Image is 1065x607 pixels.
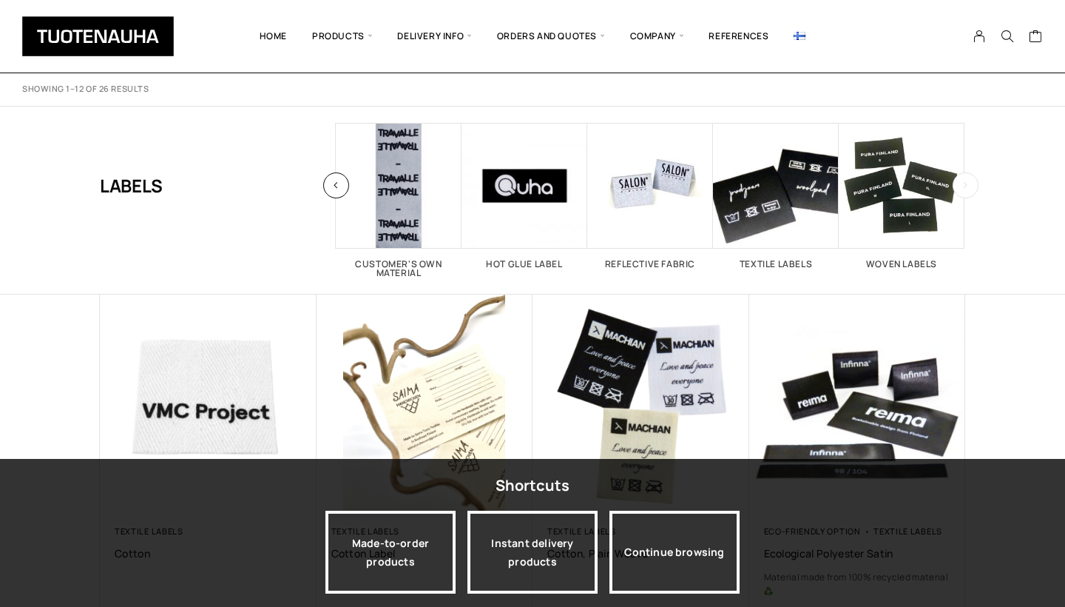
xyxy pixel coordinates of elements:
a: Visit product category Textile labels [713,123,839,269]
h1: Labels [100,123,163,249]
h2: Customer's own material [336,260,461,278]
a: Instant delivery products [467,511,598,594]
button: Search [993,30,1021,43]
a: My Account [965,30,994,43]
h2: Textile labels [713,260,839,269]
a: Visit product category Hot glue label [461,123,587,269]
a: Home [247,11,300,61]
div: Shortcuts [496,472,570,499]
a: Visit product category Reflective fabric [587,123,713,269]
span: Delivery info [385,11,484,61]
span: Products [300,11,385,61]
h2: Woven labels [839,260,964,269]
span: Company [618,11,697,61]
img: Tuotenauha Oy [22,16,174,56]
h2: Reflective fabric [587,260,713,269]
a: References [696,11,781,61]
span: Orders and quotes [484,11,618,61]
h2: Hot glue label [461,260,587,269]
a: Cart [1029,29,1043,47]
a: Visit product category Woven labels [839,123,964,269]
a: Visit product category Customer's own material [336,123,461,278]
div: Continue browsing [609,511,740,594]
img: Suomi [794,32,805,40]
p: Showing 1–12 of 26 results [22,84,149,95]
a: Made-to-order products [325,511,456,594]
